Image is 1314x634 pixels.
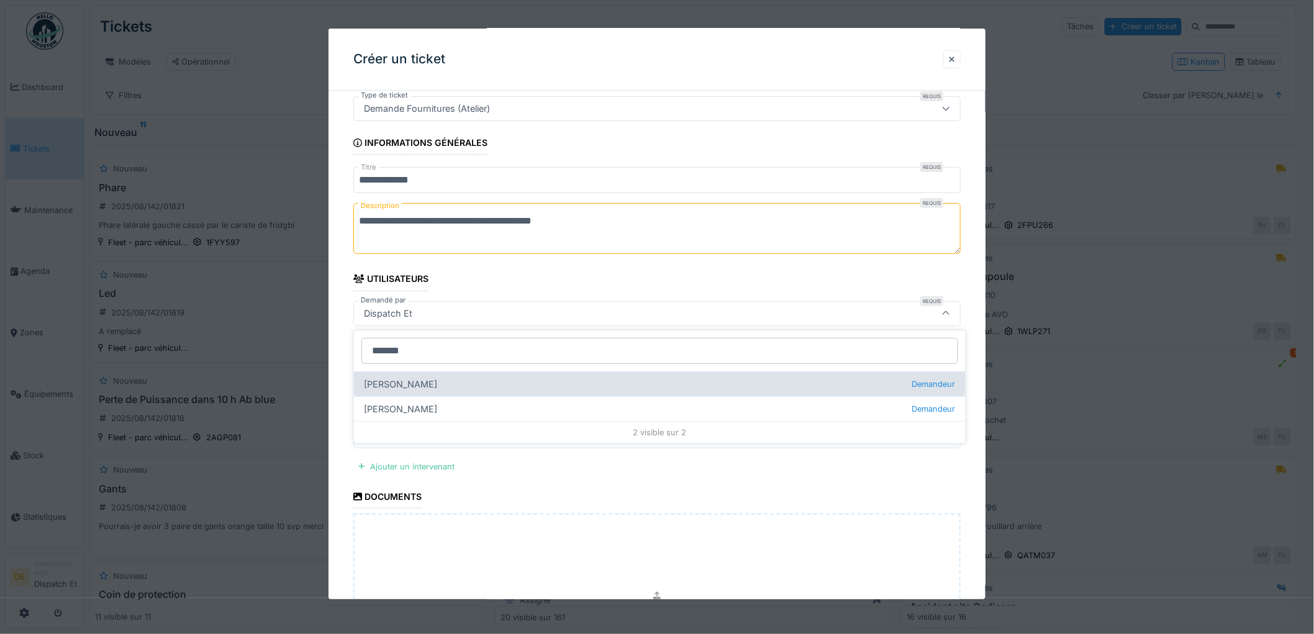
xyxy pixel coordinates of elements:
[353,269,428,291] div: Utilisateurs
[920,91,943,101] div: Requis
[358,294,408,305] label: Demandé par
[358,198,402,214] label: Description
[912,403,956,415] span: Demandeur
[359,102,495,115] div: Demande Fournitures (Atelier)
[912,378,956,390] span: Demandeur
[353,487,422,509] div: Documents
[358,90,410,101] label: Type de ticket
[353,458,460,475] div: Ajouter un intervenant
[358,162,379,173] label: Titre
[920,296,943,306] div: Requis
[920,162,943,172] div: Requis
[354,371,966,396] div: [PERSON_NAME]
[354,396,966,421] div: [PERSON_NAME]
[353,134,487,155] div: Informations générales
[359,306,417,320] div: Dispatch Et
[353,52,445,67] h3: Créer un ticket
[354,421,966,443] div: 2 visible sur 2
[920,198,943,208] div: Requis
